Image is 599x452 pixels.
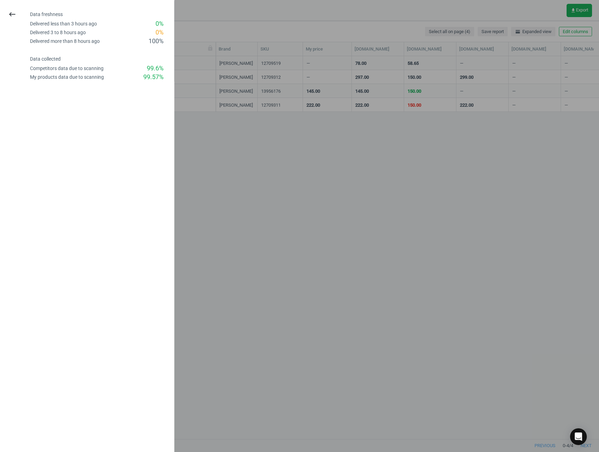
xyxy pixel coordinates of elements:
div: Competitors data due to scanning [30,65,104,72]
div: 0 % [156,20,164,28]
div: 100 % [149,37,164,46]
div: 0 % [156,28,164,37]
button: keyboard_backspace [4,6,20,23]
div: Open Intercom Messenger [570,428,587,445]
div: 99.57 % [143,73,164,82]
h4: Data collected [30,56,174,62]
i: keyboard_backspace [8,10,16,18]
div: Delivered 3 to 8 hours ago [30,29,86,36]
div: Delivered more than 8 hours ago [30,38,100,45]
div: Delivered less than 3 hours ago [30,21,97,27]
div: My products data due to scanning [30,74,104,81]
div: 99.6 % [147,64,164,73]
h4: Data freshness [30,12,174,17]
